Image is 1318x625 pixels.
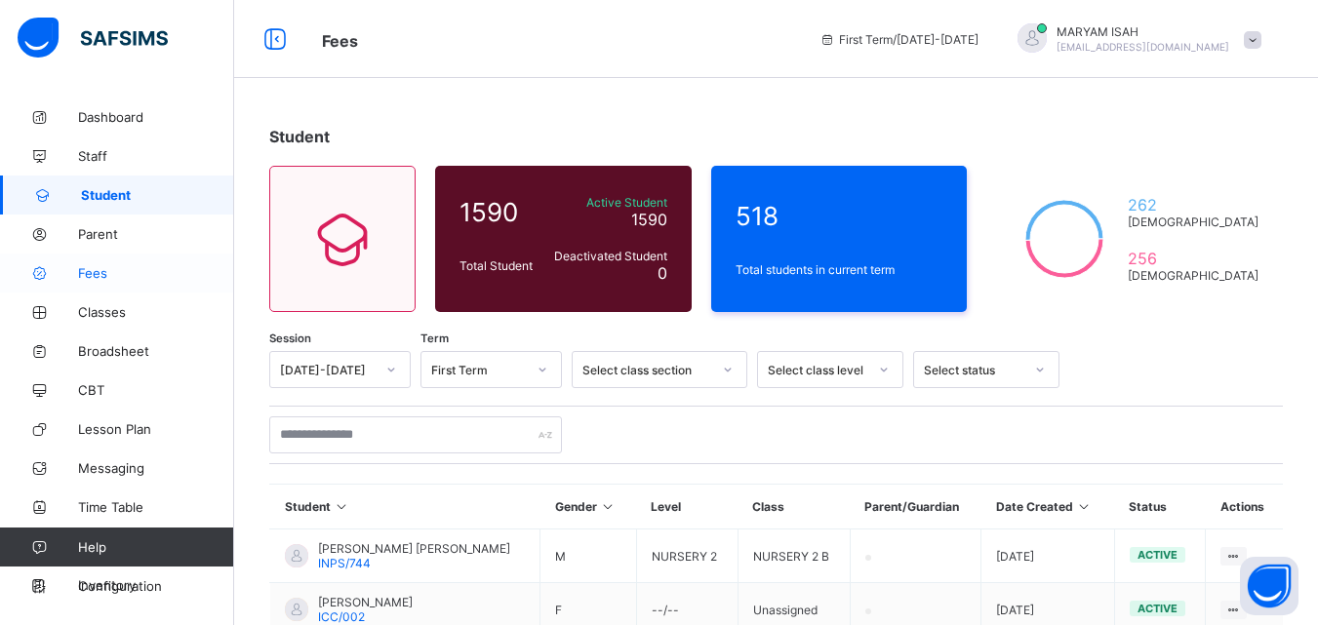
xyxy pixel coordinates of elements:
div: Select status [924,363,1023,377]
td: M [540,529,636,583]
i: Sort in Ascending Order [334,499,350,514]
span: [EMAIL_ADDRESS][DOMAIN_NAME] [1057,41,1229,53]
span: CBT [78,382,234,398]
span: Total students in current term [736,262,943,277]
th: Date Created [981,485,1114,529]
span: 1590 [631,210,667,229]
td: NURSERY 2 B [738,529,850,583]
span: Term [420,332,449,345]
span: 1590 [459,197,540,227]
td: NURSERY 2 [636,529,738,583]
img: safsims [18,18,168,59]
span: Fees [78,265,234,281]
i: Sort in Ascending Order [1076,499,1093,514]
th: Parent/Guardian [850,485,981,529]
span: [PERSON_NAME] [PERSON_NAME] [318,541,510,556]
span: Deactivated Student [550,249,667,263]
span: active [1138,602,1178,615]
span: [PERSON_NAME] [318,595,413,609]
th: Actions [1206,485,1284,529]
div: Select class level [768,363,867,377]
span: [DEMOGRAPHIC_DATA] [1128,215,1258,229]
span: Time Table [78,499,234,515]
span: MARYAM ISAH [1057,24,1229,39]
td: [DATE] [981,529,1114,583]
span: Lesson Plan [78,421,234,437]
span: Fees [322,31,358,51]
span: session/term information [819,32,979,47]
span: 518 [736,201,943,231]
div: MARYAMISAH [998,23,1271,56]
span: active [1138,548,1178,562]
span: Staff [78,148,234,164]
span: 0 [658,263,667,283]
span: ICC/002 [318,609,365,624]
span: Parent [78,226,234,242]
th: Gender [540,485,636,529]
span: Student [81,187,234,203]
div: First Term [431,363,526,377]
span: Classes [78,304,234,320]
div: [DATE]-[DATE] [280,363,375,377]
span: Active Student [550,195,667,210]
div: Select class section [582,363,711,377]
div: Total Student [455,254,545,278]
th: Level [636,485,738,529]
span: Student [269,127,330,146]
i: Sort in Ascending Order [600,499,617,514]
th: Student [270,485,540,529]
span: Session [269,332,311,345]
span: Dashboard [78,109,234,125]
button: Open asap [1240,557,1298,615]
span: Configuration [78,578,233,594]
span: Messaging [78,460,234,476]
th: Class [738,485,850,529]
span: [DEMOGRAPHIC_DATA] [1128,268,1258,283]
span: INPS/744 [318,556,371,570]
span: Help [78,539,233,555]
span: Broadsheet [78,343,234,359]
span: 256 [1128,249,1258,268]
th: Status [1114,485,1205,529]
span: 262 [1128,195,1258,215]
